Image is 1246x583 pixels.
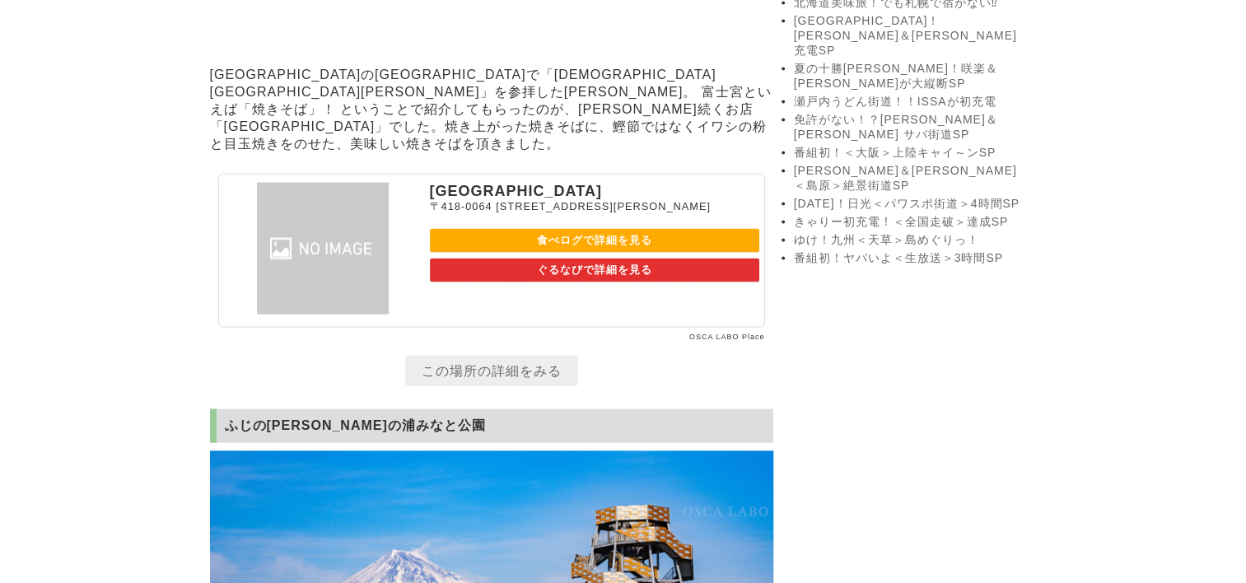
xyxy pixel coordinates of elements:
[794,113,1024,142] a: 免許がない！？[PERSON_NAME]＆[PERSON_NAME] サバ街道SP
[430,259,759,282] a: ぐるなびで詳細を見る
[224,183,422,315] img: 大阪屋
[405,356,578,386] a: この場所の詳細をみる
[430,200,492,212] span: 〒418-0064
[794,146,1024,161] a: 番組初！＜大阪＞上陸キャイ～ンSP
[794,14,1024,58] a: [GEOGRAPHIC_DATA]！[PERSON_NAME]＆[PERSON_NAME]充電SP
[794,62,1024,91] a: 夏の十勝[PERSON_NAME]！咲楽＆[PERSON_NAME]が大縦断SP
[210,63,773,157] p: [GEOGRAPHIC_DATA]の[GEOGRAPHIC_DATA]で「[DEMOGRAPHIC_DATA][GEOGRAPHIC_DATA][PERSON_NAME]」を参拝した[PERSO...
[210,409,773,443] h2: ふじの[PERSON_NAME]の浦みなと公園
[794,251,1024,266] a: 番組初！ヤバいよ＜生放送＞3時間SP
[794,197,1024,212] a: [DATE]！日光＜パワスポ街道＞4時間SP
[430,183,759,200] p: [GEOGRAPHIC_DATA]
[689,333,765,341] a: OSCA LABO Place
[496,200,711,212] span: [STREET_ADDRESS][PERSON_NAME]
[430,229,759,253] a: 食べログで詳細を見る
[794,95,1024,110] a: 瀬戸内うどん街道！！ISSAが初充電
[794,215,1024,230] a: きゃりー初充電！＜全国走破＞達成SP
[794,233,1024,248] a: ゆけ！九州＜天草＞島めぐりっ！
[794,164,1024,194] a: [PERSON_NAME]＆[PERSON_NAME]＜島原＞絶景街道SP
